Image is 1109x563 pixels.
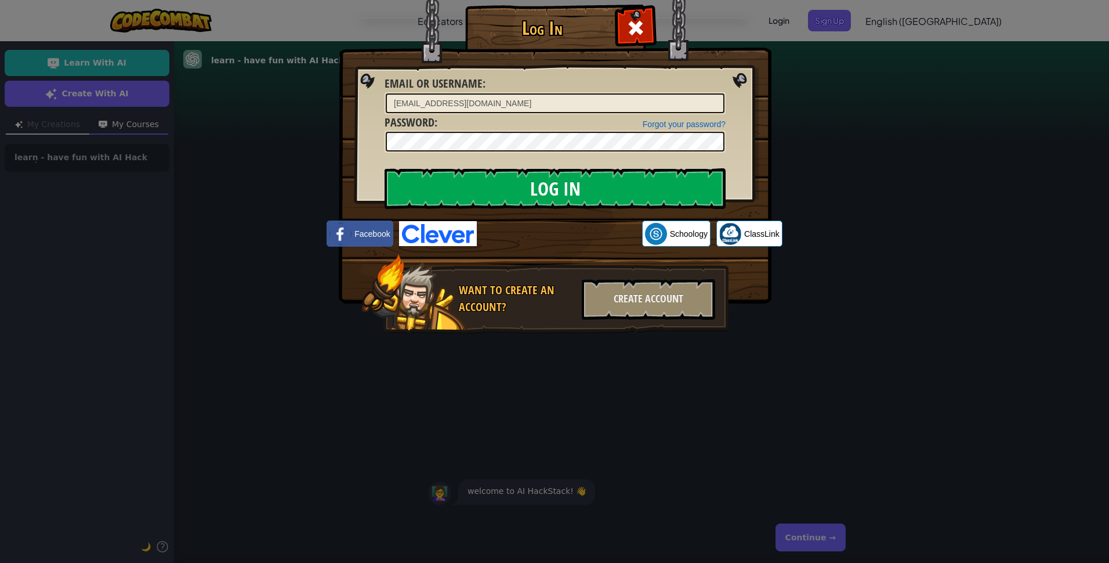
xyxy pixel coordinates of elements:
[643,120,726,129] a: Forgot your password?
[385,168,726,209] input: Log In
[719,223,741,245] img: classlink-logo-small.png
[385,75,485,92] label: :
[477,221,642,247] iframe: Sign in with Google Button
[670,228,708,240] span: Schoology
[399,221,477,246] img: clever-logo-blue.png
[385,114,434,130] span: Password
[871,12,1097,131] iframe: Sign in with Google Dialog
[459,282,575,315] div: Want to create an account?
[645,223,667,245] img: schoology.png
[354,228,390,240] span: Facebook
[744,228,780,240] span: ClassLink
[468,18,616,38] h1: Log In
[582,279,715,320] div: Create Account
[385,75,483,91] span: Email or Username
[385,114,437,131] label: :
[329,223,351,245] img: facebook_small.png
